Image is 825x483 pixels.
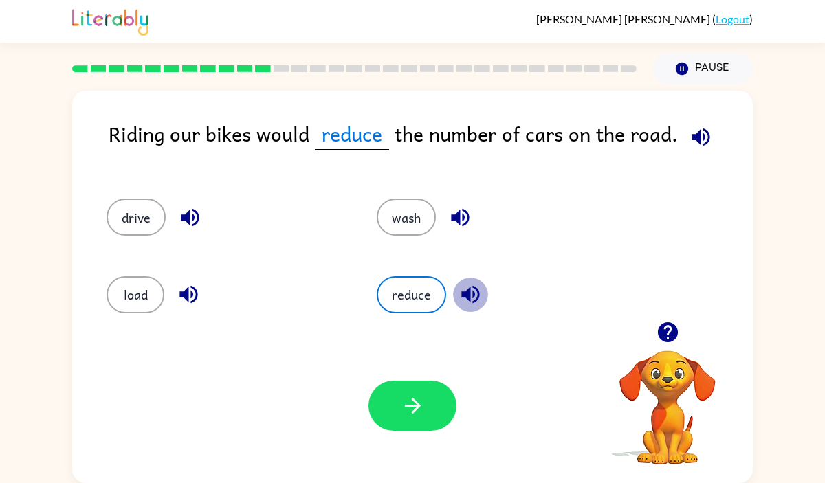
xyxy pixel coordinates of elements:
span: reduce [315,118,389,150]
video: Your browser must support playing .mp4 files to use Literably. Please try using another browser. [599,329,736,467]
div: ( ) [536,12,753,25]
button: wash [377,199,436,236]
button: reduce [377,276,446,313]
img: Literably [72,5,148,36]
button: Pause [653,53,753,85]
button: drive [107,199,166,236]
button: load [107,276,164,313]
a: Logout [716,12,749,25]
span: [PERSON_NAME] [PERSON_NAME] [536,12,712,25]
div: Riding our bikes would the number of cars on the road. [109,118,753,171]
